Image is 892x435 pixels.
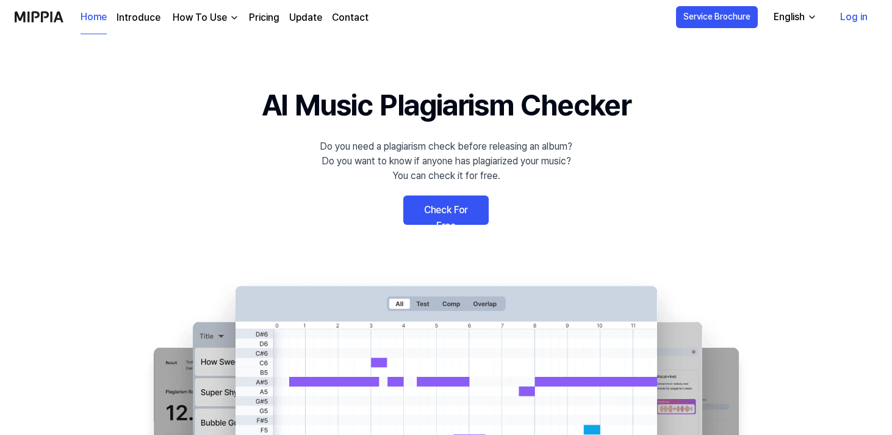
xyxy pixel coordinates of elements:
[289,10,322,25] a: Update
[332,10,369,25] a: Contact
[771,10,807,24] div: English
[229,13,239,23] img: down
[403,196,489,225] a: Check For Free
[117,10,160,25] a: Introduce
[320,139,572,183] div: Do you need a plagiarism check before releasing an album? Do you want to know if anyone has plagi...
[170,10,239,25] button: How To Use
[676,6,758,28] button: Service Brochure
[249,10,279,25] a: Pricing
[81,1,107,34] a: Home
[262,83,631,127] h1: AI Music Plagiarism Checker
[170,10,229,25] div: How To Use
[764,5,824,29] button: English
